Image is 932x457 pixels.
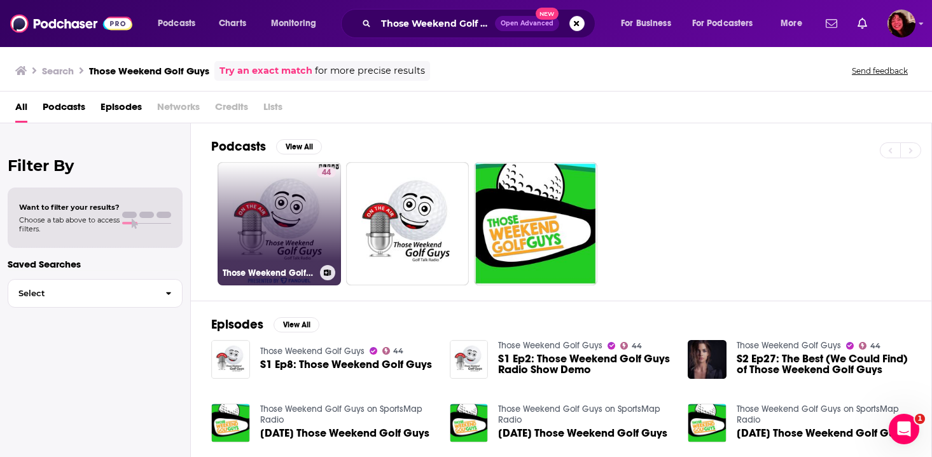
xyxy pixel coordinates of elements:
img: User Profile [887,10,915,38]
a: Episodes [101,97,142,123]
span: More [781,15,802,32]
a: Show notifications dropdown [821,13,842,34]
a: 44 [382,347,404,355]
a: Those Weekend Golf Guys on SportsMap Radio [260,404,422,425]
span: 44 [322,167,331,179]
iframe: Intercom live chat [889,414,919,444]
a: Show notifications dropdown [852,13,872,34]
a: 44 [317,167,336,177]
button: open menu [262,13,333,34]
span: [DATE] Those Weekend Golf Guys [260,428,429,439]
img: 11/01/2020 Those Weekend Golf Guys [688,404,727,442]
a: Those Weekend Golf Guys [260,346,365,357]
a: Podcasts [43,97,85,123]
span: Choose a tab above to access filters. [19,215,120,233]
span: Charts [219,15,246,32]
span: 44 [632,343,642,349]
img: S1 Ep2: Those Weekend Golf Guys Radio Show Demo [450,340,489,379]
button: Show profile menu [887,10,915,38]
button: open menu [684,13,772,34]
span: Credits [215,97,248,123]
span: 1 [915,414,925,424]
a: Those Weekend Golf Guys on SportsMap Radio [737,404,899,425]
span: Networks [157,97,200,123]
span: Logged in as Kathryn-Musilek [887,10,915,38]
img: S1 Ep8: Those Weekend Golf Guys [211,340,250,379]
a: S1 Ep2: Those Weekend Golf Guys Radio Show Demo [498,353,672,375]
a: Try an exact match [219,64,312,78]
img: Podchaser - Follow, Share and Rate Podcasts [10,11,132,36]
span: Select [8,289,155,297]
h3: Those Weekend Golf Guys [89,65,209,77]
span: Lists [263,97,282,123]
span: For Business [621,15,671,32]
span: 44 [393,348,403,354]
span: [DATE] Those Weekend Golf Guys [737,428,906,439]
button: Send feedback [848,65,912,76]
button: View All [276,139,322,154]
a: 01/13/2018 Those Weekend Golf Guys [260,428,429,439]
a: 44Those Weekend Golf Guys [218,162,341,285]
span: Open Advanced [501,20,553,27]
span: Monitoring [271,15,316,32]
a: Those Weekend Golf Guys on SportsMap Radio [498,404,660,425]
a: 11/01/2020 Those Weekend Golf Guys [737,428,906,439]
span: Podcasts [158,15,195,32]
button: open menu [149,13,212,34]
a: 44 [859,342,880,350]
a: S2 Ep27: The Best (We Could Find) of Those Weekend Golf Guys [737,353,911,375]
button: open menu [772,13,818,34]
h2: Filter By [8,156,183,175]
img: 10/30/2022 Those Weekend Golf Guys [450,404,489,442]
h3: Search [42,65,74,77]
button: open menu [612,13,687,34]
a: EpisodesView All [211,317,319,332]
span: [DATE] Those Weekend Golf Guys [498,428,667,439]
span: for more precise results [315,64,425,78]
span: New [536,8,559,20]
a: S1 Ep8: Those Weekend Golf Guys [260,359,432,370]
div: Search podcasts, credits, & more... [353,9,608,38]
input: Search podcasts, credits, & more... [376,13,495,34]
button: Select [8,279,183,308]
span: Want to filter your results? [19,203,120,212]
a: 44 [620,342,642,350]
a: All [15,97,27,123]
a: Those Weekend Golf Guys [498,340,602,351]
a: PodcastsView All [211,139,322,154]
a: Charts [211,13,254,34]
h2: Podcasts [211,139,266,154]
a: 10/30/2022 Those Weekend Golf Guys [498,428,667,439]
span: 44 [870,343,880,349]
span: For Podcasters [692,15,753,32]
img: S2 Ep27: The Best (We Could Find) of Those Weekend Golf Guys [688,340,727,379]
button: Open AdvancedNew [495,16,559,31]
button: View All [274,317,319,332]
h3: Those Weekend Golf Guys [223,268,315,278]
img: 01/13/2018 Those Weekend Golf Guys [211,404,250,442]
h2: Episodes [211,317,263,332]
a: Those Weekend Golf Guys [737,340,841,351]
p: Saved Searches [8,258,183,270]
